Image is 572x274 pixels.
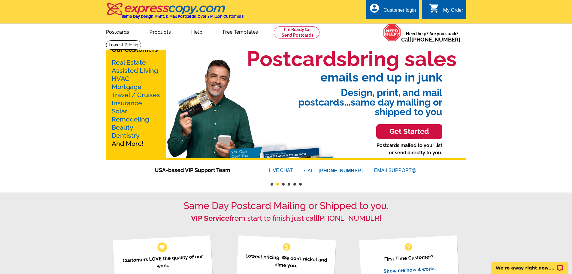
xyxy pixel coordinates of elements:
a: [PHONE_NUMBER] [411,36,460,43]
a: Show me how it works [383,266,436,274]
button: 5 of 6 [293,183,296,186]
a: Beauty [112,124,133,131]
font: SUPPORT@ [389,167,417,174]
a: Remodeling [112,115,149,123]
a: Products [140,24,180,38]
img: help [383,24,401,42]
span: help [404,242,413,252]
a: HVAC [112,75,129,82]
h4: Same Day Design, Print, & Mail Postcards. Over 1 Million Customers. [122,14,244,19]
a: LIVECHAT [269,168,293,173]
button: 6 of 6 [299,183,302,186]
a: [PHONE_NUMBER] [319,168,363,173]
a: Travel / Cruises [112,91,160,99]
a: Solar [112,107,127,115]
div: My Order [443,8,463,16]
a: Dentistry [112,132,140,139]
span: monetization_on [282,242,292,252]
font: CALL [304,167,317,174]
p: And More! [112,58,160,148]
span: emails end up in junk [232,71,442,83]
div: Customer login [383,8,416,16]
a: Same Day Design, Print, & Mail Postcards. Over 1 Million Customers. [106,7,244,19]
a: Postcards [96,24,139,38]
button: 3 of 6 [282,183,285,186]
font: LIVE [269,167,280,174]
a: Free Templates [213,24,268,38]
a: Help [182,24,212,38]
a: Insurance [112,99,142,107]
a: Get Started [376,117,442,142]
span: Need help? Are you stuck? [401,31,463,43]
button: 4 of 6 [288,183,290,186]
strong: VIP Service [191,214,229,223]
a: EMAILSUPPORT@ [374,168,417,173]
button: 1 of 6 [271,183,273,186]
p: Lowest pricing: We don’t nickel and dime you. [244,252,328,271]
i: shopping_cart [429,3,440,14]
p: First Time Customer? [367,252,451,264]
a: [PHONE_NUMBER] [318,214,381,223]
h1: Same Day Postcard Mailing or Shipped to you. [106,200,466,211]
a: Real Estate [112,59,146,66]
iframe: LiveChat chat widget [488,255,572,274]
span: favorite [159,244,165,250]
h2: from start to finish just call [106,214,466,223]
h3: Get Started [384,127,435,136]
a: Assisted Living [112,67,158,74]
p: Postcards mailed to your list or send directly to you. [377,142,442,156]
a: account_circle Customer login [369,7,416,14]
a: Mortgage [112,83,141,91]
p: Customers LOVE the quality of our work. [120,253,205,272]
span: Design, print, and mail postcards...same day mailing or shipped to you [232,83,442,117]
button: 2 of 6 [276,183,279,186]
span: USA-based VIP Support Team [155,166,251,174]
i: account_circle [369,3,380,14]
h1: Postcards bring sales [247,46,457,71]
span: Call [401,36,460,43]
a: shopping_cart My Order [429,7,463,14]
